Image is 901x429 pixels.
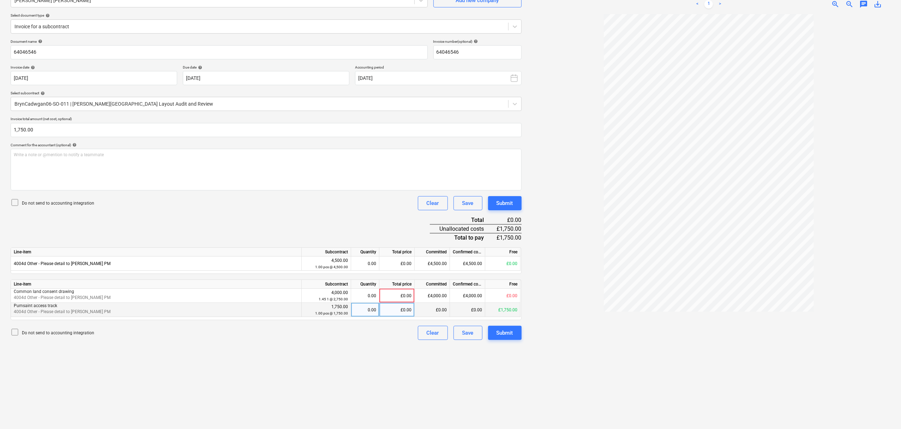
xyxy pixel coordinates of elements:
[305,289,348,302] div: 4,000.00
[473,39,478,43] span: help
[379,280,415,289] div: Total price
[433,39,522,44] div: Invoice number (optional)
[11,91,522,95] div: Select subcontract
[354,257,376,271] div: 0.00
[39,91,45,95] span: help
[415,280,450,289] div: Committed
[427,328,439,337] div: Clear
[415,303,450,317] div: £0.00
[37,39,42,43] span: help
[497,328,513,337] div: Submit
[379,257,415,271] div: £0.00
[453,326,482,340] button: Save
[430,224,495,233] div: Unallocated costs
[197,65,202,70] span: help
[495,216,522,224] div: £0.00
[355,71,522,85] button: [DATE]
[418,196,448,210] button: Clear
[379,303,415,317] div: £0.00
[14,289,74,294] span: Common land consent drawing
[14,295,110,300] span: 4004d Other - Please detail to Galileo PM
[315,265,348,269] small: 1.00 pcs @ 4,500.00
[427,199,439,208] div: Clear
[22,200,94,206] p: Do not send to accounting integration
[430,216,495,224] div: Total
[485,257,521,271] div: £0.00
[453,196,482,210] button: Save
[71,143,77,147] span: help
[302,248,351,257] div: Subcontract
[11,45,428,59] input: Document name
[415,289,450,303] div: £4,000.00
[462,199,474,208] div: Save
[485,289,521,303] div: £0.00
[14,261,110,266] span: 4004d Other - Please detail to Galileo PM
[354,289,376,303] div: 0.00
[22,330,94,336] p: Do not send to accounting integration
[415,257,450,271] div: £4,500.00
[433,45,522,59] input: Invoice number
[450,289,485,303] div: £4,000.00
[11,13,522,18] div: Select document type
[415,248,450,257] div: Committed
[305,304,348,317] div: 1,750.00
[11,280,302,289] div: Line-item
[485,248,521,257] div: Free
[14,303,57,308] span: Pumsaint access track
[305,257,348,270] div: 4,500.00
[866,395,901,429] iframe: Chat Widget
[430,233,495,242] div: Total to pay
[44,13,50,18] span: help
[497,199,513,208] div: Submit
[495,233,522,242] div: £1,750.00
[315,311,348,315] small: 1.00 pcs @ 1,750.00
[379,289,415,303] div: £0.00
[355,65,522,71] p: Accounting period
[450,280,485,289] div: Confirmed costs
[488,196,522,210] button: Submit
[11,39,428,44] div: Document name
[11,65,177,70] div: Invoice date
[450,248,485,257] div: Confirmed costs
[485,303,521,317] div: £1,750.00
[14,309,110,314] span: 4004d Other - Please detail to Galileo PM
[354,303,376,317] div: 0.00
[29,65,35,70] span: help
[418,326,448,340] button: Clear
[183,71,349,85] input: Due date not specified
[379,248,415,257] div: Total price
[462,328,474,337] div: Save
[11,71,177,85] input: Invoice date not specified
[11,117,522,123] p: Invoice total amount (net cost, optional)
[351,248,379,257] div: Quantity
[450,257,485,271] div: £4,500.00
[450,303,485,317] div: £0.00
[183,65,349,70] div: Due date
[11,248,302,257] div: Line-item
[351,280,379,289] div: Quantity
[319,297,348,301] small: 1.45 1 @ 2,750.00
[11,143,522,147] div: Comment for the accountant (optional)
[11,123,522,137] input: Invoice total amount (net cost, optional)
[488,326,522,340] button: Submit
[302,280,351,289] div: Subcontract
[485,280,521,289] div: Free
[495,224,522,233] div: £1,750.00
